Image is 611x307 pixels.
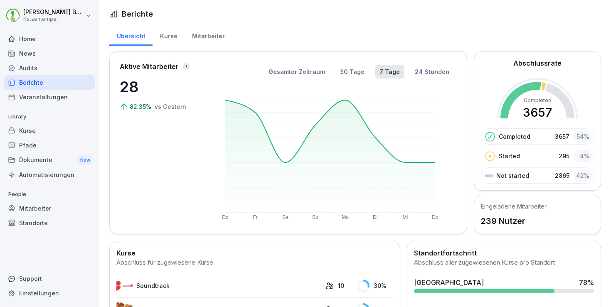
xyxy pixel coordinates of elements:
a: Kurse [4,123,95,138]
p: 295 [559,152,569,160]
h2: Kurse [116,248,393,258]
h2: Standortfortschritt [414,248,594,258]
h5: Eingeladene Mitarbeiter [481,202,547,211]
a: Übersicht [109,25,153,46]
button: 7 Tage [375,65,404,79]
p: Library [4,110,95,123]
text: Mi [403,214,408,220]
div: Support [4,271,95,286]
a: News [4,46,95,61]
p: 239 Nutzer [481,215,547,227]
text: Do [432,214,439,220]
div: 54 % [574,130,592,142]
a: Home [4,32,95,46]
div: 78 % [579,278,594,287]
p: 2865 [555,171,569,180]
a: Pfade [4,138,95,152]
a: Kurse [153,25,185,46]
text: Sa [282,214,288,220]
a: Einstellungen [4,286,95,300]
p: Katzentempel [23,16,84,22]
p: Not started [496,171,529,180]
p: People [4,188,95,201]
img: dcimj5q7hm58iecxn7cnrbmg.png [116,278,133,294]
div: 30 % [357,280,393,292]
p: Aktive Mitarbeiter [120,61,179,71]
div: 42 % [574,169,592,182]
a: Automatisierungen [4,167,95,182]
text: Fr [253,214,257,220]
div: Dokumente [4,152,95,168]
h1: Berichte [122,8,153,20]
text: Mo [342,214,349,220]
p: 10 [338,281,344,290]
a: Audits [4,61,95,75]
text: Di [373,214,377,220]
button: Gesamter Zeitraum [264,65,329,79]
p: 82.35% [130,102,153,111]
a: Berichte [4,75,95,90]
a: Mitarbeiter [185,25,232,46]
p: 28 [120,76,203,98]
text: So [312,214,318,220]
a: Mitarbeiter [4,201,95,216]
h2: Abschlussrate [513,58,562,68]
div: [GEOGRAPHIC_DATA] [414,278,484,287]
div: 4 % [574,150,592,162]
p: Completed [499,132,530,141]
p: [PERSON_NAME] Benedix [23,9,84,16]
p: 3657 [555,132,569,141]
a: [GEOGRAPHIC_DATA]78% [411,274,597,297]
p: Started [499,152,520,160]
a: Soundtrack [116,278,321,294]
div: Abschluss aller zugewiesenen Kurse pro Standort [414,258,594,268]
button: 30 Tage [336,65,369,79]
button: 24 Stunden [411,65,453,79]
a: DokumenteNew [4,152,95,168]
text: Do [222,214,229,220]
div: New [78,155,92,165]
a: Standorte [4,216,95,230]
a: Veranstaltungen [4,90,95,104]
div: Abschluss für zugewiesene Kurse [116,258,393,268]
p: vs Gestern [155,102,186,111]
